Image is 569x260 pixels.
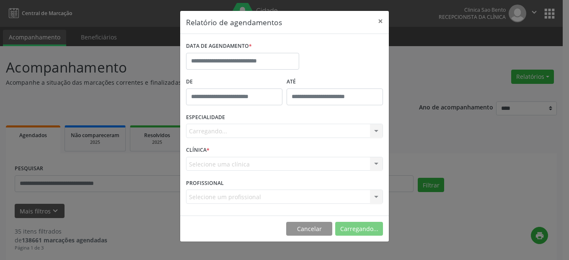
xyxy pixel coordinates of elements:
[186,40,252,53] label: DATA DE AGENDAMENTO
[287,75,383,88] label: ATÉ
[286,222,332,236] button: Cancelar
[186,177,224,190] label: PROFISSIONAL
[186,17,282,28] h5: Relatório de agendamentos
[372,11,389,31] button: Close
[186,144,209,157] label: CLÍNICA
[186,75,282,88] label: De
[186,111,225,124] label: ESPECIALIDADE
[335,222,383,236] button: Carregando...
